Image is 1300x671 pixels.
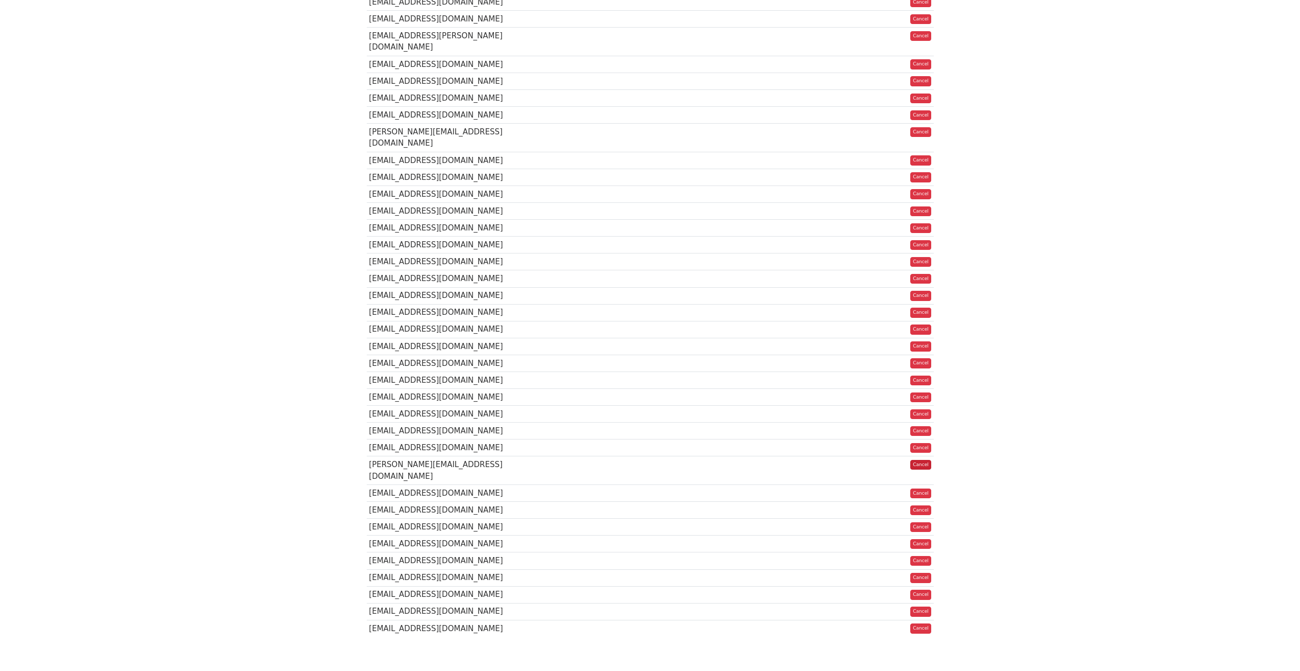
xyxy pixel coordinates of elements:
[910,426,931,436] a: Cancel
[910,341,931,352] a: Cancel
[910,489,931,499] a: Cancel
[367,485,518,502] td: [EMAIL_ADDRESS][DOMAIN_NAME]
[910,325,931,335] a: Cancel
[367,270,518,287] td: [EMAIL_ADDRESS][DOMAIN_NAME]
[910,505,931,516] a: Cancel
[910,31,931,41] a: Cancel
[367,372,518,388] td: [EMAIL_ADDRESS][DOMAIN_NAME]
[367,569,518,586] td: [EMAIL_ADDRESS][DOMAIN_NAME]
[910,291,931,301] a: Cancel
[367,355,518,372] td: [EMAIL_ADDRESS][DOMAIN_NAME]
[910,623,931,634] a: Cancel
[910,573,931,583] a: Cancel
[367,287,518,304] td: [EMAIL_ADDRESS][DOMAIN_NAME]
[910,110,931,121] a: Cancel
[910,392,931,403] a: Cancel
[910,607,931,617] a: Cancel
[367,603,518,620] td: [EMAIL_ADDRESS][DOMAIN_NAME]
[910,358,931,368] a: Cancel
[367,406,518,423] td: [EMAIL_ADDRESS][DOMAIN_NAME]
[367,519,518,536] td: [EMAIL_ADDRESS][DOMAIN_NAME]
[367,203,518,220] td: [EMAIL_ADDRESS][DOMAIN_NAME]
[367,552,518,569] td: [EMAIL_ADDRESS][DOMAIN_NAME]
[367,89,518,106] td: [EMAIL_ADDRESS][DOMAIN_NAME]
[367,73,518,89] td: [EMAIL_ADDRESS][DOMAIN_NAME]
[910,308,931,318] a: Cancel
[910,539,931,549] a: Cancel
[910,206,931,217] a: Cancel
[910,257,931,267] a: Cancel
[367,502,518,519] td: [EMAIL_ADDRESS][DOMAIN_NAME]
[367,11,518,28] td: [EMAIL_ADDRESS][DOMAIN_NAME]
[367,389,518,406] td: [EMAIL_ADDRESS][DOMAIN_NAME]
[910,274,931,284] a: Cancel
[367,107,518,124] td: [EMAIL_ADDRESS][DOMAIN_NAME]
[1249,622,1300,671] div: Sohbet Aracı
[367,586,518,603] td: [EMAIL_ADDRESS][DOMAIN_NAME]
[367,28,518,56] td: [EMAIL_ADDRESS][PERSON_NAME][DOMAIN_NAME]
[910,409,931,420] a: Cancel
[367,253,518,270] td: [EMAIL_ADDRESS][DOMAIN_NAME]
[910,590,931,600] a: Cancel
[910,460,931,470] a: Cancel
[910,127,931,137] a: Cancel
[910,172,931,182] a: Cancel
[367,304,518,321] td: [EMAIL_ADDRESS][DOMAIN_NAME]
[367,237,518,253] td: [EMAIL_ADDRESS][DOMAIN_NAME]
[910,443,931,453] a: Cancel
[910,59,931,70] a: Cancel
[910,376,931,386] a: Cancel
[910,223,931,234] a: Cancel
[367,169,518,186] td: [EMAIL_ADDRESS][DOMAIN_NAME]
[910,240,931,250] a: Cancel
[910,76,931,86] a: Cancel
[910,556,931,566] a: Cancel
[910,14,931,25] a: Cancel
[367,620,518,637] td: [EMAIL_ADDRESS][DOMAIN_NAME]
[367,56,518,73] td: [EMAIL_ADDRESS][DOMAIN_NAME]
[367,152,518,169] td: [EMAIL_ADDRESS][DOMAIN_NAME]
[1249,622,1300,671] iframe: Chat Widget
[367,536,518,552] td: [EMAIL_ADDRESS][DOMAIN_NAME]
[367,321,518,338] td: [EMAIL_ADDRESS][DOMAIN_NAME]
[367,220,518,237] td: [EMAIL_ADDRESS][DOMAIN_NAME]
[910,189,931,199] a: Cancel
[367,439,518,456] td: [EMAIL_ADDRESS][DOMAIN_NAME]
[910,522,931,533] a: Cancel
[367,186,518,202] td: [EMAIL_ADDRESS][DOMAIN_NAME]
[910,155,931,166] a: Cancel
[367,124,518,152] td: [PERSON_NAME][EMAIL_ADDRESS][DOMAIN_NAME]
[910,94,931,104] a: Cancel
[367,423,518,439] td: [EMAIL_ADDRESS][DOMAIN_NAME]
[367,456,518,485] td: [PERSON_NAME][EMAIL_ADDRESS][DOMAIN_NAME]
[367,338,518,355] td: [EMAIL_ADDRESS][DOMAIN_NAME]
